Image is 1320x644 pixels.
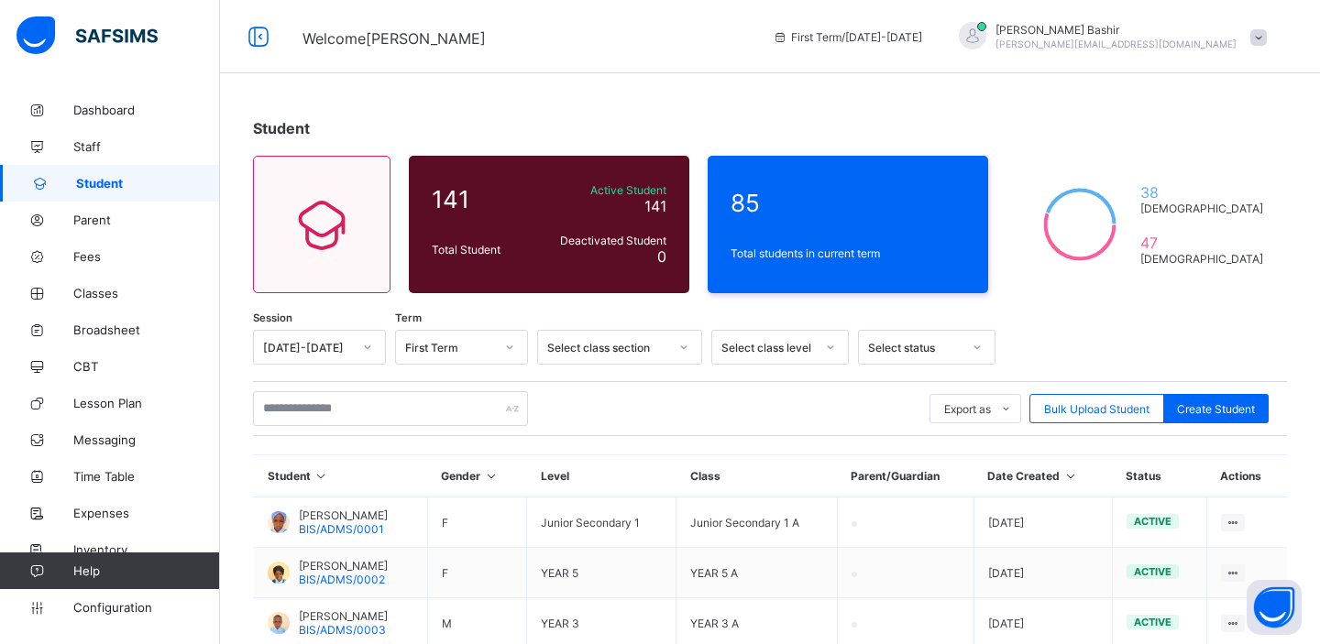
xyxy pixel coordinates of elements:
span: Expenses [73,506,220,520]
span: [PERSON_NAME] [299,609,388,623]
span: Help [73,563,219,578]
span: active [1134,616,1171,628]
i: Sort in Ascending Order [313,469,329,483]
span: 141 [644,197,666,215]
span: Configuration [73,600,219,615]
span: Student [253,119,310,137]
span: 47 [1140,234,1264,252]
span: session/term information [773,30,922,44]
th: Gender [427,455,527,497]
span: Student [76,176,220,191]
td: YEAR 5 [527,548,676,598]
div: Select class level [721,341,815,355]
span: 38 [1140,183,1264,202]
span: active [1134,515,1171,528]
span: Create Student [1177,402,1255,416]
td: YEAR 5 A [676,548,838,598]
td: Junior Secondary 1 [527,497,676,548]
span: [PERSON_NAME] [299,559,388,573]
img: safsims [16,16,158,55]
span: Total students in current term [731,246,965,260]
span: [PERSON_NAME] Bashir [995,23,1237,37]
span: Active Student [544,183,666,197]
span: Inventory [73,542,220,557]
span: Term [395,311,422,324]
span: CBT [73,359,220,374]
th: Parent/Guardian [837,455,973,497]
th: Actions [1206,455,1287,497]
span: [DEMOGRAPHIC_DATA] [1140,202,1264,215]
span: BIS/ADMS/0001 [299,522,384,536]
span: Welcome [PERSON_NAME] [302,29,486,48]
span: Classes [73,286,220,300]
span: active [1134,565,1171,578]
th: Student [254,455,428,497]
div: HamidBashir [940,22,1276,52]
div: Select class section [547,341,668,355]
th: Class [676,455,838,497]
span: Fees [73,249,220,264]
th: Status [1112,455,1206,497]
div: First Term [405,341,494,355]
div: Select status [868,341,962,355]
div: [DATE]-[DATE] [263,341,352,355]
td: [DATE] [973,497,1112,548]
th: Level [527,455,676,497]
span: Parent [73,213,220,227]
span: Deactivated Student [544,234,666,247]
span: Messaging [73,432,220,447]
span: Session [253,311,292,324]
span: Broadsheet [73,322,220,337]
td: [DATE] [973,548,1112,598]
span: Staff [73,139,220,154]
span: 85 [731,189,965,217]
td: F [427,497,527,548]
span: Bulk Upload Student [1044,402,1149,416]
i: Sort in Ascending Order [1062,469,1078,483]
span: [DEMOGRAPHIC_DATA] [1140,252,1264,266]
th: Date Created [973,455,1112,497]
span: Export as [944,402,991,416]
div: Total Student [427,238,539,261]
span: BIS/ADMS/0003 [299,623,386,637]
i: Sort in Ascending Order [483,469,499,483]
span: [PERSON_NAME][EMAIL_ADDRESS][DOMAIN_NAME] [995,38,1237,49]
span: [PERSON_NAME] [299,508,388,522]
span: 0 [657,247,666,266]
span: Lesson Plan [73,396,220,410]
button: Open asap [1247,580,1302,635]
span: Dashboard [73,103,220,117]
span: BIS/ADMS/0002 [299,573,385,586]
td: Junior Secondary 1 A [676,497,838,548]
span: Time Table [73,469,220,484]
span: 141 [432,185,534,213]
td: F [427,548,527,598]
